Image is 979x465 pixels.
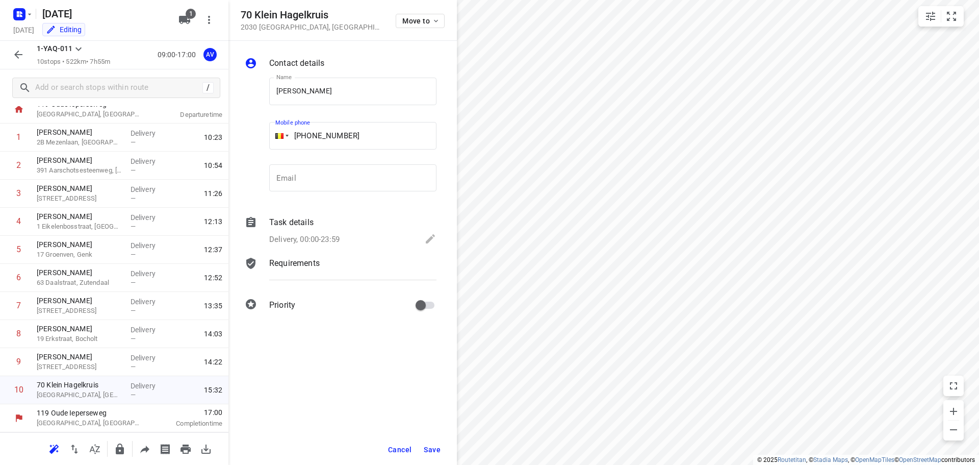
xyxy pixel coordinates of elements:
[37,250,122,260] p: 17 Groenven, Genk
[778,456,806,463] a: Routetitan
[204,273,222,283] span: 12:52
[131,212,168,223] p: Delivery
[37,334,122,344] p: 19 Erkstraat, Bocholt
[204,244,222,255] span: 12:37
[110,439,130,459] button: Lock route
[37,155,122,165] p: [PERSON_NAME]
[16,273,21,282] div: 6
[186,9,196,19] span: 1
[899,456,941,463] a: OpenStreetMap
[204,132,222,142] span: 10:23
[131,391,136,399] span: —
[44,444,64,453] span: Reoptimize route
[757,456,975,463] li: © 2025 , © , © © contributors
[204,216,222,227] span: 12:13
[37,127,122,137] p: [PERSON_NAME]
[269,57,324,69] p: Contact details
[37,362,122,372] p: [STREET_ADDRESS]
[16,132,21,142] div: 1
[204,301,222,311] span: 13:35
[85,444,105,453] span: Sort by time window
[175,444,196,453] span: Print route
[245,257,436,288] div: Requirements
[131,307,136,314] span: —
[37,390,122,400] p: [GEOGRAPHIC_DATA], [GEOGRAPHIC_DATA]
[384,440,416,459] button: Cancel
[269,299,295,311] p: Priority
[204,160,222,170] span: 10:54
[37,380,122,390] p: 70 Klein Hagelkruis
[131,381,168,391] p: Delivery
[16,301,21,310] div: 7
[37,57,110,67] p: 10 stops • 522km • 7h55m
[131,268,168,279] p: Delivery
[388,446,411,454] span: Cancel
[16,216,21,226] div: 4
[37,137,122,148] p: 2B Mezenlaan, [GEOGRAPHIC_DATA]
[16,357,21,366] div: 9
[155,407,222,418] span: 17:00
[16,188,21,198] div: 3
[202,82,214,93] div: /
[269,216,314,229] p: Task details
[269,122,436,150] input: 1 (702) 123-4567
[131,128,168,138] p: Delivery
[269,257,320,270] p: Requirements
[424,233,436,245] svg: Edit
[131,363,136,371] span: —
[241,9,383,21] h5: 70 Klein Hagelkruis
[14,385,23,395] div: 10
[16,329,21,338] div: 8
[131,279,136,286] span: —
[37,408,143,418] p: 119 Oude Ieperseweg
[196,444,216,453] span: Download route
[131,240,168,251] p: Delivery
[269,122,289,150] div: Belgium: + 32
[155,444,175,453] span: Print shipping labels
[204,385,222,395] span: 15:32
[16,160,21,170] div: 2
[131,166,136,174] span: —
[37,352,122,362] p: [PERSON_NAME]
[37,183,122,193] p: [PERSON_NAME]
[37,109,143,119] p: [GEOGRAPHIC_DATA], [GEOGRAPHIC_DATA]
[275,120,310,126] label: Mobile phone
[16,244,21,254] div: 5
[941,6,962,27] button: Fit zoom
[37,222,122,232] p: 1 Eikelenbosstraat, Heusden-Zolder
[37,324,122,334] p: [PERSON_NAME]
[135,444,155,453] span: Share route
[9,24,38,36] h5: Project date
[37,193,122,204] p: 120 Moorsemsestraat, Tremelo
[37,239,122,250] p: [PERSON_NAME]
[396,14,445,28] button: Move to
[855,456,894,463] a: OpenMapTiles
[203,48,217,61] div: AV
[37,418,143,428] p: [GEOGRAPHIC_DATA], [GEOGRAPHIC_DATA]
[38,6,170,22] h5: Rename
[46,25,82,35] div: You are currently in edit mode.
[420,440,445,459] button: Save
[402,17,440,25] span: Move to
[241,23,383,31] p: 2030 [GEOGRAPHIC_DATA] , [GEOGRAPHIC_DATA]
[155,419,222,429] p: Completion time
[200,44,220,65] button: AV
[131,251,136,258] span: —
[155,110,222,120] p: Departure time
[131,335,136,342] span: —
[204,329,222,339] span: 14:03
[245,57,436,71] div: Contact details
[37,296,122,306] p: [PERSON_NAME]
[131,325,168,335] p: Delivery
[158,50,200,60] p: 09:00-17:00
[37,278,122,288] p: 63 Daalstraat, Zutendaal
[199,10,219,30] button: More
[37,306,122,316] p: [STREET_ADDRESS]
[918,6,964,27] div: small contained button group
[35,80,202,96] input: Add or search stops within route
[245,216,436,247] div: Task detailsDelivery, 00:00-23:59
[200,50,220,59] span: Assigned to Axel Verzele
[37,267,122,278] p: [PERSON_NAME]
[131,223,136,230] span: —
[131,353,168,363] p: Delivery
